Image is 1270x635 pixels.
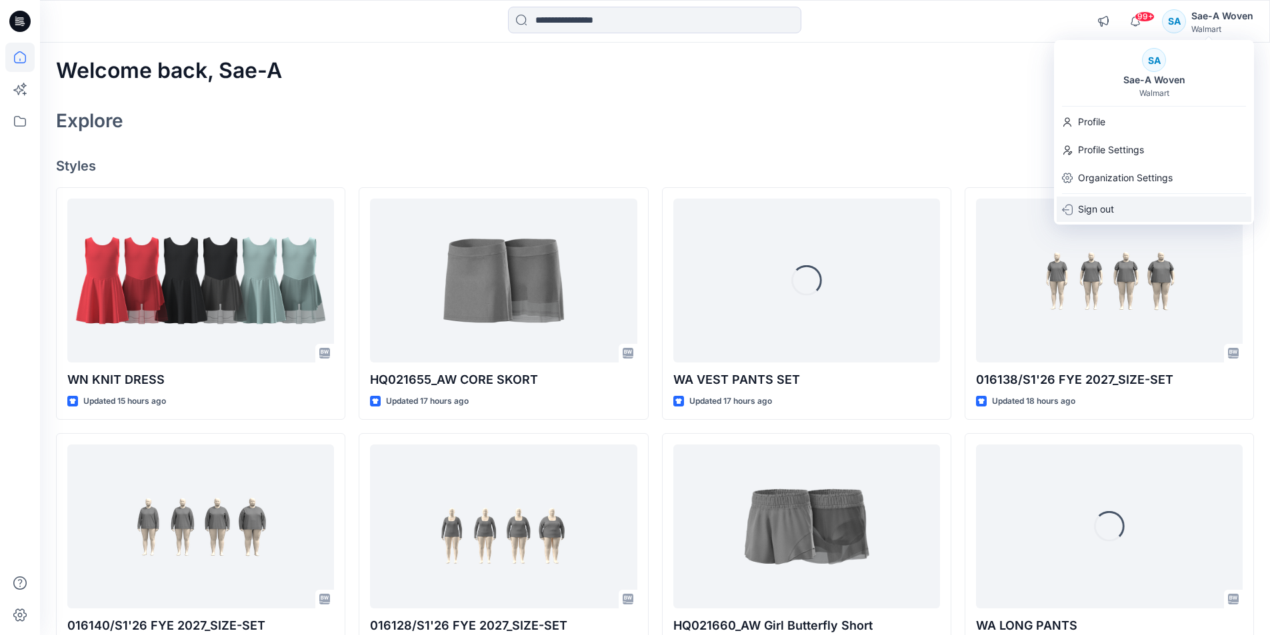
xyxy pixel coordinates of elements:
[83,394,166,408] p: Updated 15 hours ago
[1078,165,1173,191] p: Organization Settings
[1139,88,1169,98] div: Walmart
[1142,48,1166,72] div: SA
[386,394,469,408] p: Updated 17 hours ago
[1078,197,1114,222] p: Sign out
[67,370,334,389] p: WN KNIT DRESS
[67,444,334,609] a: 016140/S1'26 FYE 2027_SIZE-SET
[370,444,637,609] a: 016128/S1'26 FYE 2027_SIZE-SET
[370,616,637,635] p: 016128/S1'26 FYE 2027_SIZE-SET
[673,370,940,389] p: WA VEST PANTS SET
[370,199,637,363] a: HQ021655_AW CORE SKORT
[689,394,772,408] p: Updated 17 hours ago
[370,370,637,389] p: HQ021655_AW CORE SKORT
[67,199,334,363] a: WN KNIT DRESS
[976,370,1243,389] p: 016138/S1'26 FYE 2027_SIZE-SET
[1054,137,1254,163] a: Profile Settings
[56,110,123,131] h2: Explore
[673,616,940,635] p: HQ021660_AW Girl Butterfly Short
[1162,9,1186,33] div: SA
[1135,11,1155,22] span: 99+
[976,199,1243,363] a: 016138/S1'26 FYE 2027_SIZE-SET
[56,59,282,83] h2: Welcome back, Sae-A
[1078,109,1105,135] p: Profile
[1191,8,1253,24] div: Sae-A Woven
[1054,109,1254,135] a: Profile
[1078,137,1144,163] p: Profile Settings
[1191,24,1253,34] div: Walmart
[673,444,940,609] a: HQ021660_AW Girl Butterfly Short
[56,158,1254,174] h4: Styles
[976,616,1243,635] p: WA LONG PANTS
[1054,165,1254,191] a: Organization Settings
[1115,72,1193,88] div: Sae-A Woven
[67,616,334,635] p: 016140/S1'26 FYE 2027_SIZE-SET
[992,394,1075,408] p: Updated 18 hours ago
